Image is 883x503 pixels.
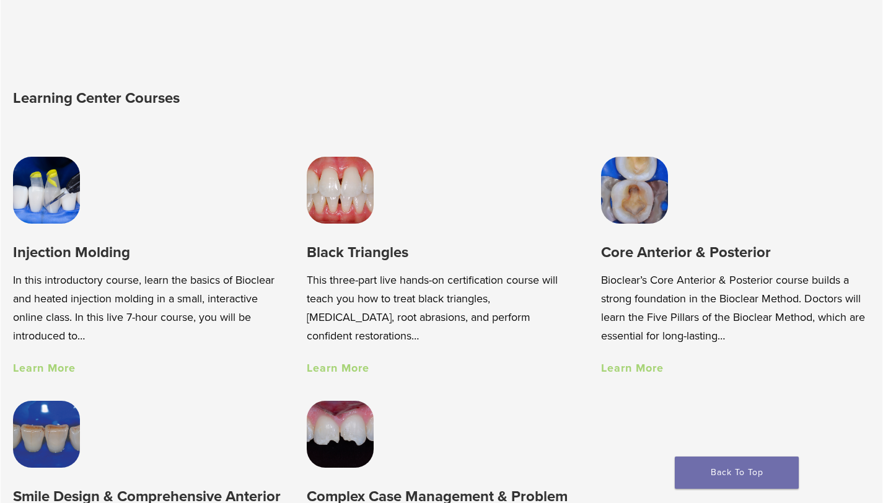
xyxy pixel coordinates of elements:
[13,242,283,263] h3: Injection Molding
[601,361,664,375] a: Learn More
[307,271,576,345] p: This three-part live hands-on certification course will teach you how to treat black triangles, [...
[601,242,871,263] h3: Core Anterior & Posterior
[13,271,283,345] p: In this introductory course, learn the basics of Bioclear and heated injection molding in a small...
[13,84,462,113] h2: Learning Center Courses
[601,271,871,345] p: Bioclear’s Core Anterior & Posterior course builds a strong foundation in the Bioclear Method. Do...
[307,242,576,263] h3: Black Triangles
[13,361,76,375] a: Learn More
[675,457,799,489] a: Back To Top
[307,361,369,375] a: Learn More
